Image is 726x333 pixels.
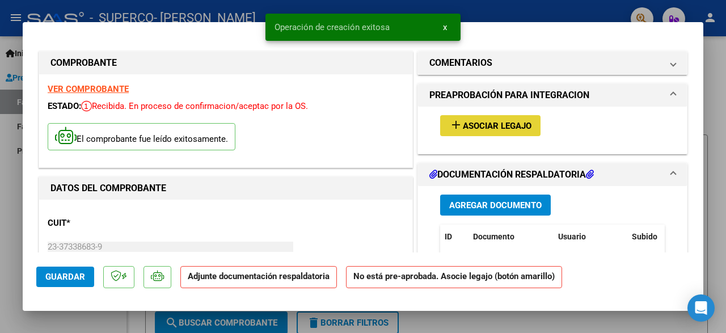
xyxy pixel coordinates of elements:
[188,271,330,281] strong: Adjunte documentación respaldatoria
[473,232,514,241] span: Documento
[50,183,166,193] strong: DATOS DEL COMPROBANTE
[440,115,541,136] button: Asociar Legajo
[418,163,687,186] mat-expansion-panel-header: DOCUMENTACIÓN RESPALDATORIA
[554,225,627,249] datatable-header-cell: Usuario
[627,225,684,249] datatable-header-cell: Subido
[48,217,154,230] p: CUIT
[449,118,463,132] mat-icon: add
[45,272,85,282] span: Guardar
[463,121,531,131] span: Asociar Legajo
[429,88,589,102] h1: PREAPROBACIÓN PARA INTEGRACION
[36,267,94,287] button: Guardar
[48,84,129,94] a: VER COMPROBANTE
[418,107,687,154] div: PREAPROBACIÓN PARA INTEGRACION
[429,168,594,182] h1: DOCUMENTACIÓN RESPALDATORIA
[445,232,452,241] span: ID
[48,123,235,151] p: El comprobante fue leído exitosamente.
[687,294,715,322] div: Open Intercom Messenger
[449,200,542,210] span: Agregar Documento
[275,22,390,33] span: Operación de creación exitosa
[468,225,554,249] datatable-header-cell: Documento
[558,232,586,241] span: Usuario
[346,266,562,288] strong: No está pre-aprobada. Asocie legajo (botón amarillo)
[418,84,687,107] mat-expansion-panel-header: PREAPROBACIÓN PARA INTEGRACION
[50,57,117,68] strong: COMPROBANTE
[440,225,468,249] datatable-header-cell: ID
[443,22,447,32] span: x
[429,56,492,70] h1: COMENTARIOS
[418,52,687,74] mat-expansion-panel-header: COMENTARIOS
[81,101,308,111] span: Recibida. En proceso de confirmacion/aceptac por la OS.
[440,195,551,216] button: Agregar Documento
[632,232,657,241] span: Subido
[48,101,81,111] span: ESTADO:
[434,17,456,37] button: x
